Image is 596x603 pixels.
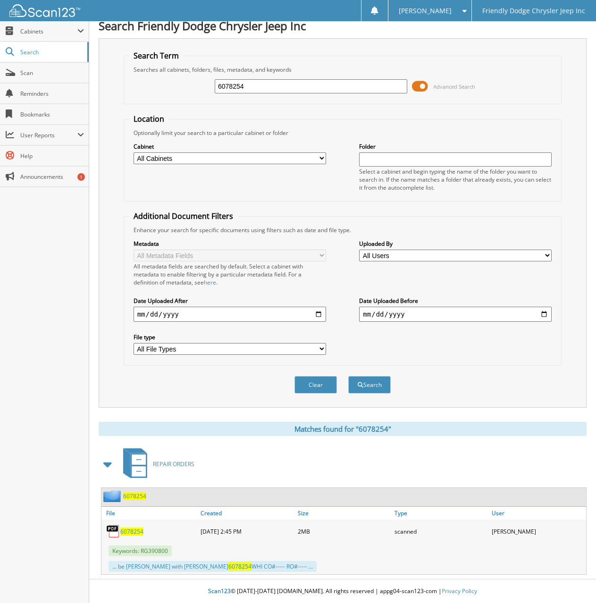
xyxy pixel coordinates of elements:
a: User [489,507,586,519]
img: PDF.png [106,524,120,538]
div: Matches found for "6078254" [99,422,587,436]
span: Cabinets [20,27,77,35]
h1: Search Friendly Dodge Chrysler Jeep Inc [99,18,587,33]
legend: Search Term [129,50,184,61]
button: Clear [294,376,337,394]
label: Date Uploaded After [134,297,326,305]
span: 6078254 [228,562,252,570]
div: 2MB [295,522,392,541]
span: REPAIR ORDERS [153,460,194,468]
a: Size [295,507,392,519]
label: File type [134,333,326,341]
span: Scan [20,69,84,77]
span: Keywords: RG390800 [109,545,172,556]
span: User Reports [20,131,77,139]
a: 6078254 [120,528,143,536]
legend: Location [129,114,169,124]
div: © [DATE]-[DATE] [DOMAIN_NAME]. All rights reserved | appg04-scan123-com | [89,580,596,603]
span: Bookmarks [20,110,84,118]
span: Scan123 [208,587,231,595]
label: Metadata [134,240,326,248]
a: Type [392,507,489,519]
span: Announcements [20,173,84,181]
button: Search [348,376,391,394]
div: 1 [77,173,85,181]
input: start [134,307,326,322]
img: folder2.png [103,490,123,502]
legend: Additional Document Filters [129,211,238,221]
label: Date Uploaded Before [359,297,552,305]
span: Reminders [20,90,84,98]
label: Uploaded By [359,240,552,248]
label: Cabinet [134,142,326,151]
img: scan123-logo-white.svg [9,4,80,17]
label: Folder [359,142,552,151]
span: Search [20,48,83,56]
input: end [359,307,552,322]
span: Friendly Dodge Chrysler Jeep Inc [482,8,585,14]
div: Enhance your search for specific documents using filters such as date and file type. [129,226,557,234]
a: File [101,507,198,519]
span: Advanced Search [433,83,475,90]
span: [PERSON_NAME] [399,8,452,14]
a: here [204,278,216,286]
div: Searches all cabinets, folders, files, metadata, and keywords [129,66,557,74]
a: 6078254 [123,492,146,500]
div: All metadata fields are searched by default. Select a cabinet with metadata to enable filtering b... [134,262,326,286]
div: [PERSON_NAME] [489,522,586,541]
div: ... be [PERSON_NAME] with [PERSON_NAME] WHI CO#----- RO#----- ... [109,561,317,572]
div: Select a cabinet and begin typing the name of the folder you want to search in. If the name match... [359,167,552,192]
div: Optionally limit your search to a particular cabinet or folder [129,129,557,137]
div: [DATE] 2:45 PM [198,522,295,541]
span: Help [20,152,84,160]
div: scanned [392,522,489,541]
a: Privacy Policy [442,587,477,595]
a: REPAIR ORDERS [118,445,194,483]
a: Created [198,507,295,519]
